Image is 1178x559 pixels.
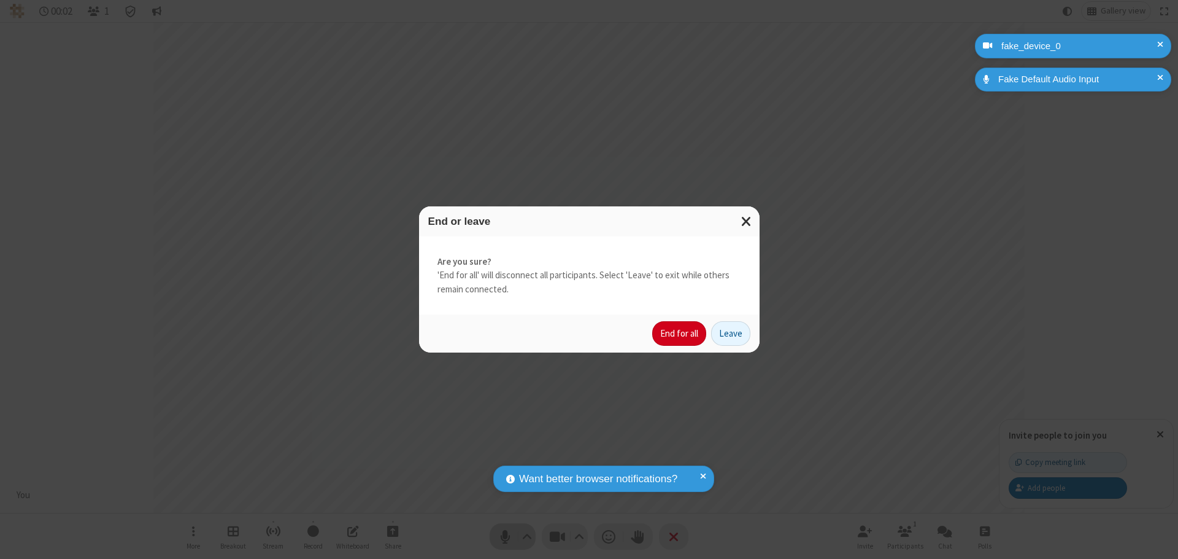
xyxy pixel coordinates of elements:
[437,255,741,269] strong: Are you sure?
[994,72,1162,87] div: Fake Default Audio Input
[519,471,677,487] span: Want better browser notifications?
[734,206,760,237] button: Close modal
[997,39,1162,53] div: fake_device_0
[419,237,760,315] div: 'End for all' will disconnect all participants. Select 'Leave' to exit while others remain connec...
[652,321,706,346] button: End for all
[711,321,750,346] button: Leave
[428,216,750,227] h3: End or leave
